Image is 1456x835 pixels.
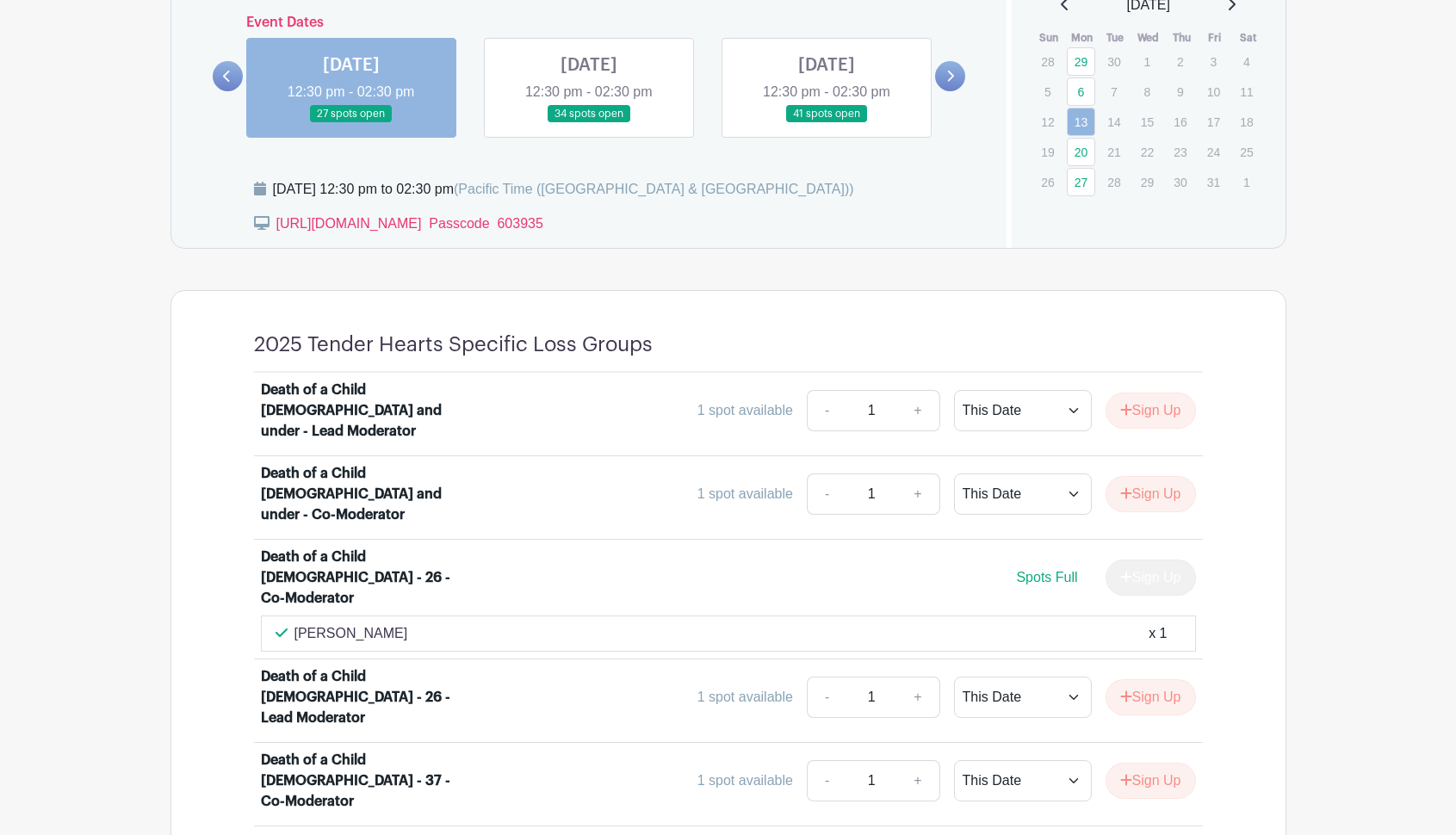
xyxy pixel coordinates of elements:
span: Spots Full [1016,570,1077,584]
p: 2 [1166,48,1194,75]
p: 21 [1100,139,1128,165]
p: 4 [1232,48,1261,75]
p: 8 [1133,78,1162,105]
p: 14 [1100,108,1128,135]
a: 6 [1067,77,1095,106]
h6: Event Dates [243,15,936,31]
p: 24 [1199,139,1228,165]
a: 27 [1067,168,1095,196]
p: 23 [1166,139,1194,165]
button: Sign Up [1106,476,1196,512]
span: (Pacific Time ([GEOGRAPHIC_DATA] & [GEOGRAPHIC_DATA])) [454,182,854,196]
th: Wed [1132,29,1166,46]
th: Mon [1066,29,1100,46]
div: 1 spot available [697,484,793,504]
p: 31 [1199,169,1228,195]
p: 12 [1033,108,1062,135]
a: 20 [1067,138,1095,166]
th: Tue [1099,29,1132,46]
h4: 2025 Tender Hearts Specific Loss Groups [254,332,653,357]
button: Sign Up [1106,763,1196,799]
p: 28 [1100,169,1128,195]
div: 1 spot available [697,770,793,791]
a: - [807,677,846,718]
p: 9 [1166,78,1194,105]
p: 7 [1100,78,1128,105]
div: [DATE] 12:30 pm to 02:30 pm [273,179,854,200]
p: 30 [1166,169,1194,195]
a: + [896,760,939,801]
div: Death of a Child [DEMOGRAPHIC_DATA] - 26 - Co-Moderator [261,547,474,609]
a: - [807,760,846,801]
p: 1 [1232,169,1261,195]
a: [URL][DOMAIN_NAME] Passcode 603935 [276,216,543,231]
p: 19 [1033,139,1062,165]
button: Sign Up [1106,393,1196,429]
div: 1 spot available [697,687,793,708]
th: Sun [1032,29,1066,46]
div: Death of a Child [DEMOGRAPHIC_DATA] and under - Co-Moderator [261,463,474,525]
a: + [896,390,939,431]
div: Death of a Child [DEMOGRAPHIC_DATA] and under - Lead Moderator [261,380,474,442]
p: 10 [1199,78,1228,105]
th: Thu [1165,29,1199,46]
p: 26 [1033,169,1062,195]
th: Sat [1231,29,1265,46]
p: 29 [1133,169,1162,195]
p: 22 [1133,139,1162,165]
p: 25 [1232,139,1261,165]
p: 11 [1232,78,1261,105]
div: x 1 [1149,623,1167,644]
p: 17 [1199,108,1228,135]
p: 28 [1033,48,1062,75]
div: Death of a Child [DEMOGRAPHIC_DATA] - 26 - Lead Moderator [261,666,474,728]
div: 1 spot available [697,400,793,421]
p: 15 [1133,108,1162,135]
a: 29 [1067,47,1095,76]
a: + [896,473,939,515]
p: 30 [1100,48,1128,75]
p: 16 [1166,108,1194,135]
p: 5 [1033,78,1062,105]
a: - [807,473,846,515]
p: [PERSON_NAME] [294,623,408,644]
p: 3 [1199,48,1228,75]
div: Death of a Child [DEMOGRAPHIC_DATA] - 37 - Co-Moderator [261,750,474,812]
button: Sign Up [1106,679,1196,715]
a: - [807,390,846,431]
p: 18 [1232,108,1261,135]
a: 13 [1067,108,1095,136]
p: 1 [1133,48,1162,75]
a: + [896,677,939,718]
th: Fri [1199,29,1232,46]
